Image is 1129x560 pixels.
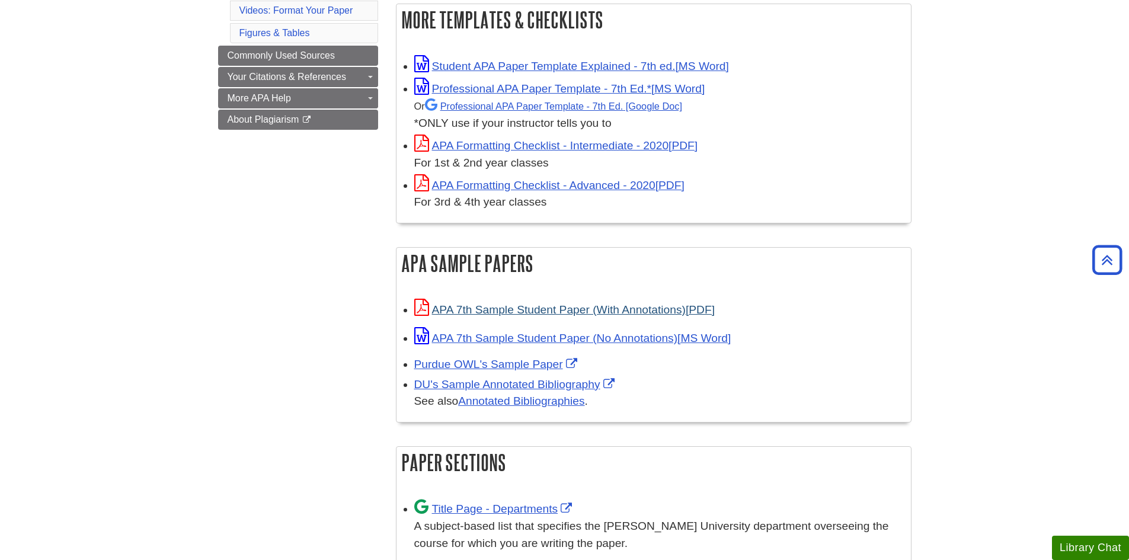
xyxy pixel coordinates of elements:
[396,447,911,478] h2: Paper Sections
[218,46,378,66] a: Commonly Used Sources
[414,97,905,132] div: *ONLY use if your instructor tells you to
[414,194,905,211] div: For 3rd & 4th year classes
[414,303,715,316] a: Link opens in new window
[414,101,682,111] small: Or
[414,393,905,410] div: See also .
[414,139,698,152] a: Link opens in new window
[414,155,905,172] div: For 1st & 2nd year classes
[239,5,353,15] a: Videos: Format Your Paper
[228,72,346,82] span: Your Citations & References
[414,518,905,552] div: A subject-based list that specifies the [PERSON_NAME] University department overseeing the course...
[414,358,580,370] a: Link opens in new window
[414,503,575,515] a: Link opens in new window
[228,50,335,60] span: Commonly Used Sources
[228,114,299,124] span: About Plagiarism
[228,93,291,103] span: More APA Help
[414,60,729,72] a: Link opens in new window
[1088,252,1126,268] a: Back to Top
[1052,536,1129,560] button: Library Chat
[414,82,705,95] a: Link opens in new window
[425,101,682,111] a: Professional APA Paper Template - 7th Ed.
[218,67,378,87] a: Your Citations & References
[218,110,378,130] a: About Plagiarism
[396,248,911,279] h2: APA Sample Papers
[239,28,310,38] a: Figures & Tables
[414,332,731,344] a: Link opens in new window
[218,88,378,108] a: More APA Help
[458,395,584,407] a: Annotated Bibliographies
[414,179,685,191] a: Link opens in new window
[396,4,911,36] h2: More Templates & Checklists
[302,116,312,124] i: This link opens in a new window
[414,378,618,391] a: Link opens in new window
